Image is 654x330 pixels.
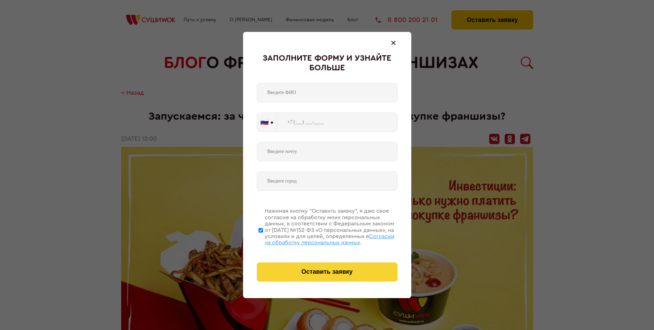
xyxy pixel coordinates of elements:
[265,234,394,245] span: Согласии на обработку персональных данных
[277,113,398,132] input: +7 (___) ___-____
[257,113,277,131] button: 🇷🇺
[257,172,398,191] input: Введите город
[265,208,398,246] div: Нажимая кнопку “Оставить заявку”, я даю свое согласие на обработку моих персональных данных, в со...
[257,262,398,282] button: Оставить заявку
[257,142,398,161] input: Введите почту
[257,83,398,102] input: Введите ФИО
[257,54,398,73] div: Заполните форму и узнайте больше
